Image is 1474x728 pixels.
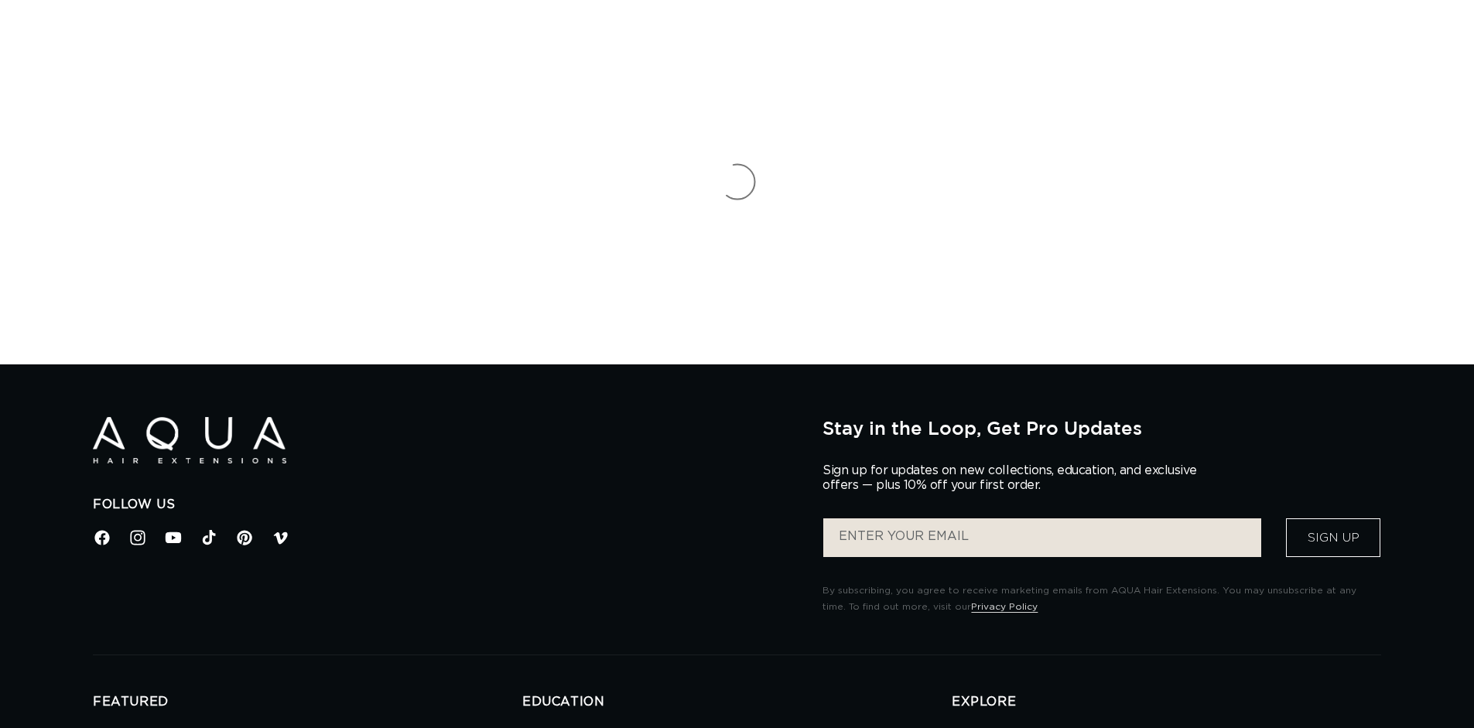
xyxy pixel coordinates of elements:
[822,583,1381,616] p: By subscribing, you agree to receive marketing emails from AQUA Hair Extensions. You may unsubscr...
[822,463,1209,493] p: Sign up for updates on new collections, education, and exclusive offers — plus 10% off your first...
[971,602,1038,611] a: Privacy Policy
[522,694,952,710] h2: EDUCATION
[952,694,1381,710] h2: EXPLORE
[822,417,1381,439] h2: Stay in the Loop, Get Pro Updates
[1286,518,1380,557] button: Sign Up
[823,518,1261,557] input: ENTER YOUR EMAIL
[93,417,286,464] img: Aqua Hair Extensions
[93,497,799,513] h2: Follow Us
[93,694,522,710] h2: FEATURED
